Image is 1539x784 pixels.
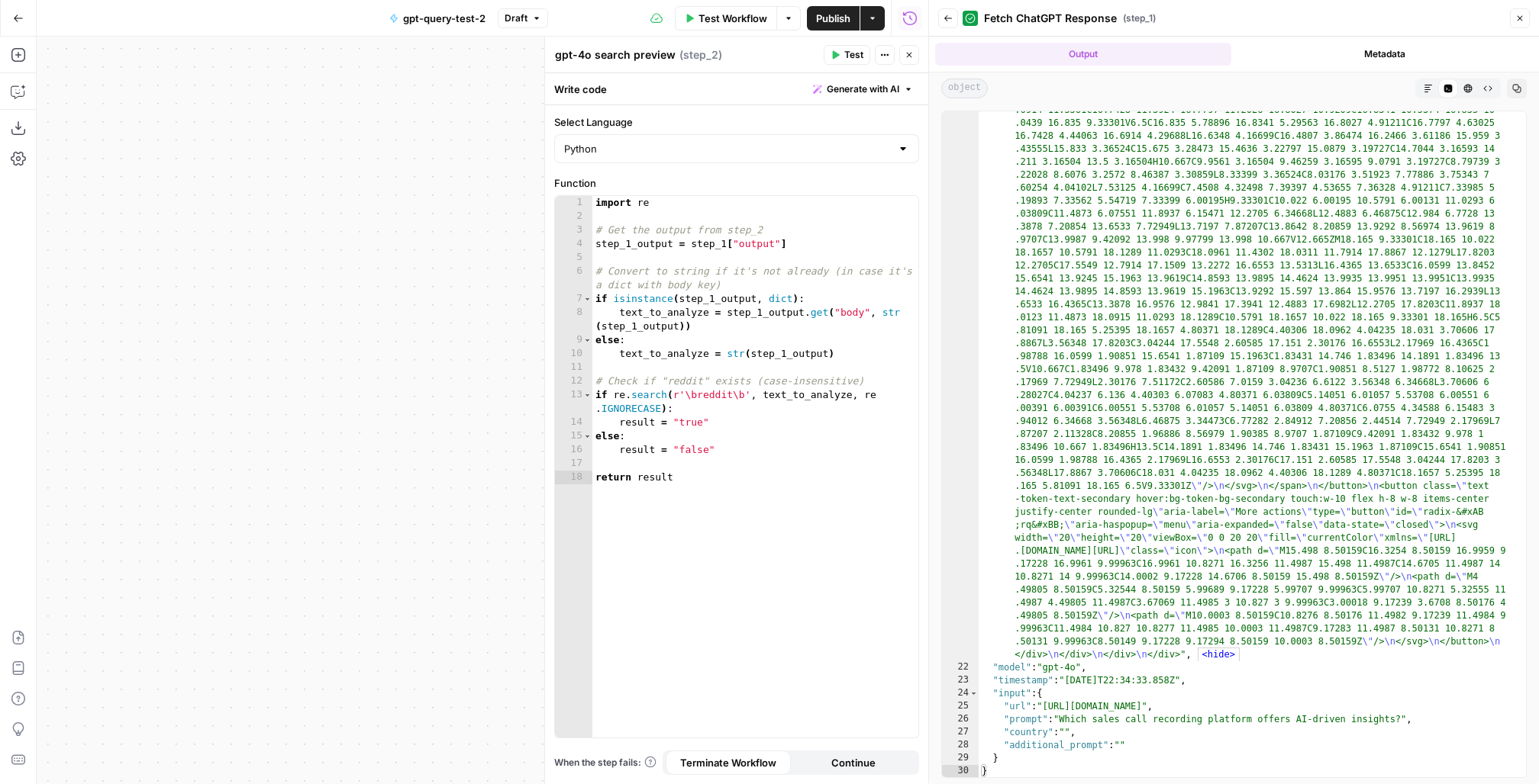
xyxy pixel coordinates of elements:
[555,265,592,292] div: 6
[555,47,676,63] textarea: gpt-4o search preview
[555,333,592,347] div: 9
[583,388,592,402] span: Toggle code folding, rows 13 through 14
[554,175,919,191] label: Function
[942,661,979,674] div: 22
[675,6,776,31] button: Test Workflow
[970,687,978,700] span: Toggle code folding, rows 24 through 29
[831,755,876,770] span: Continue
[564,141,891,156] input: Python
[699,11,767,26] span: Test Workflow
[545,73,928,104] div: Write code
[942,700,979,713] div: 25
[555,416,592,429] div: 14
[555,361,592,374] div: 11
[380,6,495,31] button: gpt-query-test-2
[498,8,548,28] button: Draft
[554,756,657,770] a: When the step fails:
[583,292,592,306] span: Toggle code folding, rows 7 through 8
[555,292,592,306] div: 7
[791,750,916,775] button: Continue
[555,374,592,388] div: 12
[555,457,592,471] div: 17
[555,471,592,484] div: 18
[942,713,979,726] div: 26
[583,333,592,347] span: Toggle code folding, rows 9 through 10
[807,6,860,31] button: Publish
[555,443,592,457] div: 16
[942,687,979,700] div: 24
[1198,647,1240,662] span: <hide>
[942,726,979,739] div: 27
[555,210,592,223] div: 2
[555,196,592,210] div: 1
[505,11,528,25] span: Draft
[555,306,592,333] div: 8
[807,79,919,99] button: Generate with AI
[942,765,979,778] div: 30
[1123,11,1156,25] span: ( step_1 )
[816,11,850,26] span: Publish
[555,223,592,237] div: 3
[403,11,486,26] span: gpt-query-test-2
[679,47,722,63] span: ( step_2 )
[680,755,776,770] span: Terminate Workflow
[942,674,979,687] div: 23
[555,429,592,443] div: 15
[583,429,592,443] span: Toggle code folding, rows 15 through 16
[554,114,919,130] label: Select Language
[942,752,979,765] div: 29
[844,48,863,62] span: Test
[942,739,979,752] div: 28
[1237,43,1534,66] button: Metadata
[555,388,592,416] div: 13
[935,43,1231,66] button: Output
[941,79,988,98] span: object
[824,45,870,65] button: Test
[555,251,592,265] div: 5
[555,347,592,361] div: 10
[984,11,1117,26] span: Fetch ChatGPT Response
[555,237,592,251] div: 4
[827,82,899,96] span: Generate with AI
